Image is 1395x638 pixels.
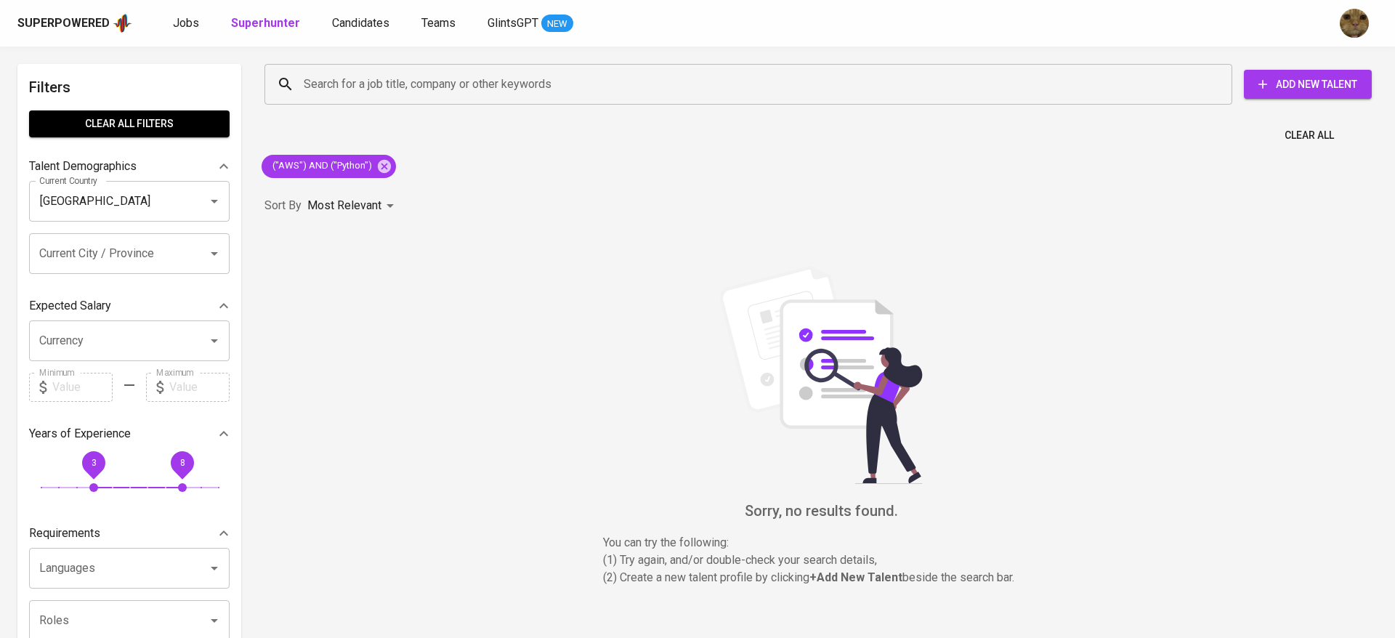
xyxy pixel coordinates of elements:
[307,193,399,219] div: Most Relevant
[421,15,458,33] a: Teams
[41,115,218,133] span: Clear All filters
[1285,126,1334,145] span: Clear All
[231,15,303,33] a: Superhunter
[52,373,113,402] input: Value
[421,16,456,30] span: Teams
[262,155,396,178] div: ("AWS") AND ("Python")
[204,610,225,631] button: Open
[1244,70,1372,99] button: Add New Talent
[1279,122,1340,149] button: Clear All
[29,419,230,448] div: Years of Experience
[1340,9,1369,38] img: ec6c0910-f960-4a00-a8f8-c5744e41279e.jpg
[204,331,225,351] button: Open
[332,16,389,30] span: Candidates
[541,17,573,31] span: NEW
[332,15,392,33] a: Candidates
[113,12,132,34] img: app logo
[29,76,230,99] h6: Filters
[1255,76,1360,94] span: Add New Talent
[29,425,131,443] p: Years of Experience
[262,159,381,173] span: ("AWS") AND ("Python")
[307,197,381,214] p: Most Relevant
[204,191,225,211] button: Open
[29,110,230,137] button: Clear All filters
[92,457,97,467] span: 3
[603,552,1039,569] p: (1) Try again, and/or double-check your search details,
[169,373,230,402] input: Value
[173,16,199,30] span: Jobs
[264,499,1378,522] h6: Sorry, no results found.
[809,570,902,584] b: + Add New Talent
[29,519,230,548] div: Requirements
[264,197,302,214] p: Sort By
[173,15,202,33] a: Jobs
[29,297,111,315] p: Expected Salary
[603,569,1039,586] p: (2) Create a new talent profile by clicking beside the search bar.
[29,525,100,542] p: Requirements
[204,558,225,578] button: Open
[603,534,1039,552] p: You can try the following :
[29,152,230,181] div: Talent Demographics
[204,243,225,264] button: Open
[488,15,573,33] a: GlintsGPT NEW
[17,15,110,32] div: Superpowered
[180,457,185,467] span: 8
[488,16,538,30] span: GlintsGPT
[231,16,300,30] b: Superhunter
[17,12,132,34] a: Superpoweredapp logo
[29,158,137,175] p: Talent Demographics
[712,266,930,484] img: file_searching.svg
[29,291,230,320] div: Expected Salary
